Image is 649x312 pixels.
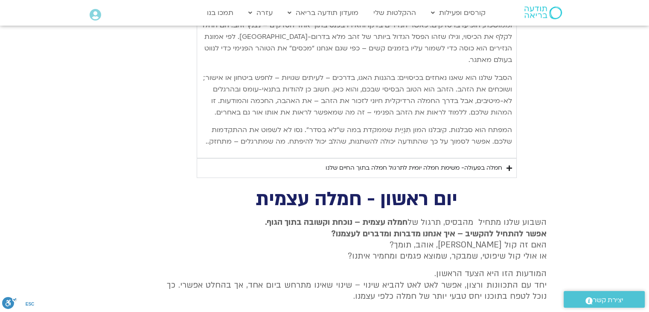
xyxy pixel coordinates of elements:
p: המפתח הוא סבלנות. קיבלנו המון תִנְיַית שממקדת במה ש”לא בסדר”. נסו לא לשפוט את ההתקדמות שלכם. אפשר... [201,124,512,147]
a: עזרה [244,5,277,21]
h2: יום ראשון - חמלה עצמית [167,191,547,208]
strong: חמלה עצמית – נוכחת וקשובה בתוך הגוף. אפשר להתחיל להקשיב – איך אנחנו מדברות ומדברים לעצמנו? [265,217,547,239]
img: תודעה בריאה [524,6,562,19]
a: תמכו בנו [203,5,238,21]
p: המודעות הזו היא הצעד הראשון. יחד עם התכוונות ורצון, אפשר לאט לאט להביא שינוי – שינוי שאינו מתרחש ... [167,268,547,302]
p: השבוע שלנו מתחיל מהבסיס, תרגול של האם זה קול [PERSON_NAME], אוהב, תומך? או אולי קול שיפוטי, שמבקר... [167,217,547,262]
div: חמלה בפעולה- משימת חמלה יומית לתרגול חמלה בתוך החיים שלנו [326,163,502,173]
a: קורסים ופעילות [427,5,490,21]
p: הסבל שלנו הוא שאנו נאחזים בכיסויים: בהגנות האגו, בדרכים – לעיתים שגויות – לחפש ביטחון או אישור; ו... [201,72,512,118]
a: יצירת קשר [564,291,645,308]
a: ההקלטות שלי [369,5,420,21]
span: יצירת קשר [593,294,623,306]
a: מועדון תודעה בריאה [283,5,363,21]
summary: חמלה בפעולה- משימת חמלה יומית לתרגול חמלה בתוך החיים שלנו [197,158,517,178]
